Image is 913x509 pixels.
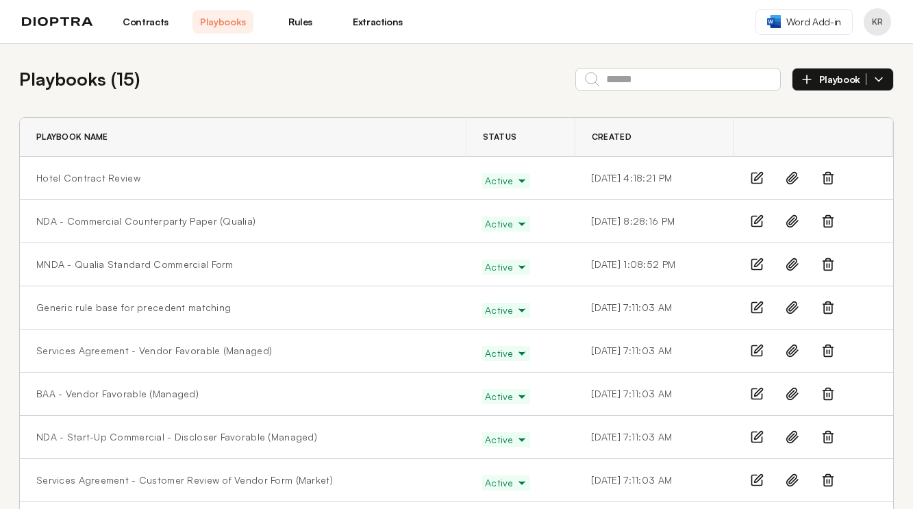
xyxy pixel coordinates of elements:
[485,303,527,317] span: Active
[36,301,231,314] a: Generic rule base for precedent matching
[36,132,108,142] span: Playbook Name
[786,15,841,29] span: Word Add-in
[36,214,255,228] a: NDA - Commercial Counterparty Paper (Qualia)
[347,10,408,34] a: Extractions
[482,260,530,275] button: Active
[864,8,891,36] button: Profile menu
[485,476,527,490] span: Active
[270,10,331,34] a: Rules
[36,387,199,401] a: BAA - Vendor Favorable (Managed)
[36,430,317,444] a: NDA - Start-Up Commercial - Discloser Favorable (Managed)
[485,433,527,447] span: Active
[482,173,530,188] button: Active
[792,68,894,91] button: Playbook
[482,303,530,318] button: Active
[482,389,530,404] button: Active
[592,132,631,142] span: Created
[482,432,530,447] button: Active
[482,216,530,232] button: Active
[36,258,234,271] a: MNDA - Qualia Standard Commercial Form
[575,200,733,243] td: [DATE] 8:28:16 PM
[485,260,527,274] span: Active
[36,473,333,487] a: Services Agreement - Customer Review of Vendor Form (Market)
[767,15,781,28] img: word
[36,171,140,185] a: Hotel Contract Review
[575,330,733,373] td: [DATE] 7:11:03 AM
[575,459,733,502] td: [DATE] 7:11:03 AM
[819,73,866,86] span: Playbook
[192,10,253,34] a: Playbooks
[485,390,527,404] span: Active
[19,66,140,92] h2: Playbooks ( 15 )
[115,10,176,34] a: Contracts
[755,9,853,35] a: Word Add-in
[575,416,733,459] td: [DATE] 7:11:03 AM
[483,132,517,142] span: Status
[482,346,530,361] button: Active
[575,157,733,200] td: [DATE] 4:18:21 PM
[485,217,527,231] span: Active
[575,373,733,416] td: [DATE] 7:11:03 AM
[36,344,272,358] a: Services Agreement - Vendor Favorable (Managed)
[482,475,530,491] button: Active
[575,243,733,286] td: [DATE] 1:08:52 PM
[485,174,527,188] span: Active
[485,347,527,360] span: Active
[22,17,93,27] img: logo
[575,286,733,330] td: [DATE] 7:11:03 AM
